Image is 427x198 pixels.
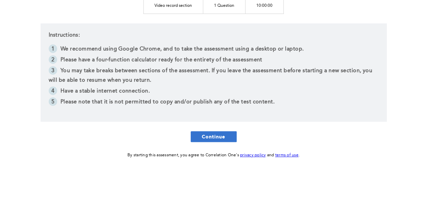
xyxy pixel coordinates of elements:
div: Instructions: [41,23,387,122]
li: You may take breaks between sections of the assessment. If you leave the assessment before starti... [49,66,379,86]
a: privacy policy [240,153,266,157]
li: Have a stable internet connection. [49,86,379,97]
a: terms of use [275,153,299,157]
span: Continue [202,133,226,140]
li: Please have a four-function calculator ready for the entirety of the assessment [49,55,379,66]
li: We recommend using Google Chrome, and to take the assessment using a desktop or laptop. [49,44,379,55]
button: Continue [191,131,237,142]
li: Please note that it is not permitted to copy and/or publish any of the test content. [49,97,379,108]
div: By starting this assessment, you agree to Correlation One's and . [127,152,300,159]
